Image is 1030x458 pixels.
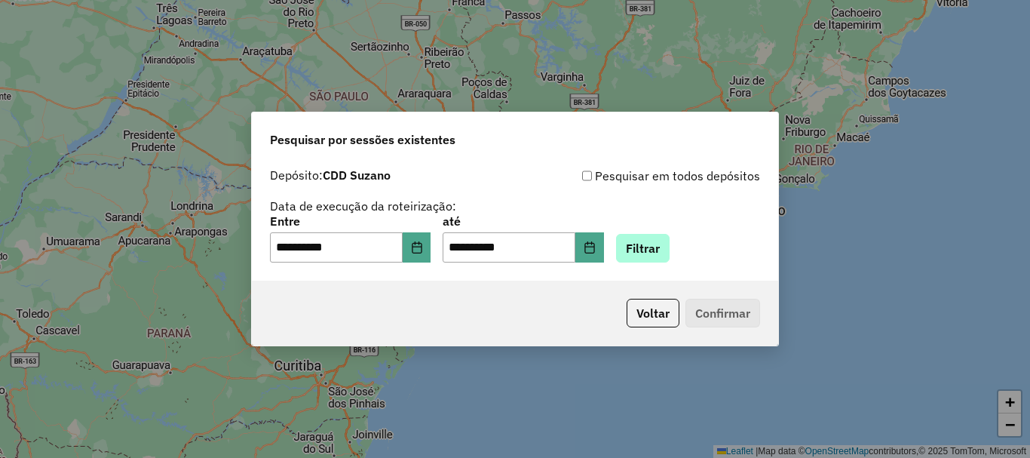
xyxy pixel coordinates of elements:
label: até [443,212,603,230]
label: Depósito: [270,166,391,184]
span: Pesquisar por sessões existentes [270,131,455,149]
button: Choose Date [403,232,431,263]
button: Filtrar [616,234,670,263]
div: Pesquisar em todos depósitos [515,167,760,185]
label: Data de execução da roteirização: [270,197,456,215]
label: Entre [270,212,431,230]
strong: CDD Suzano [323,168,391,183]
button: Choose Date [575,232,604,263]
button: Voltar [627,299,679,327]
